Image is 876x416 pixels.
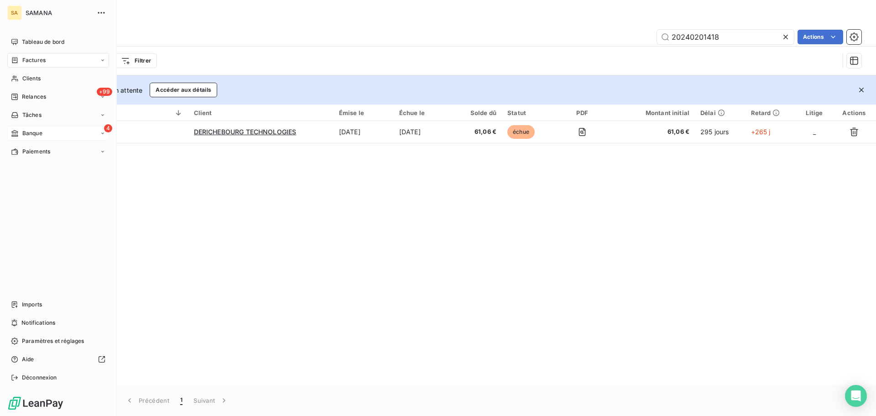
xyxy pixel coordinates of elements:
button: Précédent [120,391,175,410]
span: +99 [97,88,112,96]
span: +265 j [751,128,771,136]
span: échue [507,125,535,139]
span: Notifications [21,319,55,327]
a: Paiements [7,144,109,159]
a: Aide [7,352,109,367]
a: Clients [7,71,109,86]
span: _ [813,128,816,136]
a: Tableau de bord [7,35,109,49]
a: Tâches [7,108,109,122]
a: 4Banque [7,126,109,141]
span: Aide [22,355,34,363]
div: Émise le [339,109,388,116]
input: Rechercher [657,30,794,44]
td: [DATE] [334,121,394,143]
a: Paramètres et réglages [7,334,109,348]
a: Factures [7,53,109,68]
span: 61,06 € [460,127,496,137]
span: 4 [104,124,112,132]
div: Échue le [399,109,449,116]
div: Statut [507,109,548,116]
span: Banque [22,129,42,137]
span: DERICHEBOURG TECHNOLOGIES [194,128,297,136]
span: 61,06 € [616,127,689,137]
div: Délai [700,109,740,116]
a: Imports [7,297,109,312]
div: PDF [559,109,605,116]
span: Tableau de bord [22,38,64,46]
button: Suivant [188,391,234,410]
span: Déconnexion [22,374,57,382]
span: SAMANA [26,9,91,16]
span: Relances [22,93,46,101]
span: Factures [22,56,46,64]
span: Paiements [22,147,50,156]
td: 295 jours [695,121,745,143]
button: Filtrer [115,53,157,68]
span: Paramètres et réglages [22,337,84,345]
div: Solde dû [460,109,496,116]
div: Open Intercom Messenger [845,385,867,407]
div: Client [194,109,328,116]
div: Actions [838,109,871,116]
span: Clients [22,74,41,83]
div: Retard [751,109,791,116]
div: Litige [802,109,827,116]
button: Accéder aux détails [150,83,217,97]
a: +99Relances [7,90,109,104]
span: Imports [22,300,42,309]
td: [DATE] [394,121,454,143]
button: 1 [175,391,188,410]
img: Logo LeanPay [7,396,64,411]
div: SA [7,5,22,20]
span: 1 [180,396,182,405]
button: Actions [798,30,843,44]
div: Montant initial [616,109,689,116]
span: Tâches [22,111,42,119]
